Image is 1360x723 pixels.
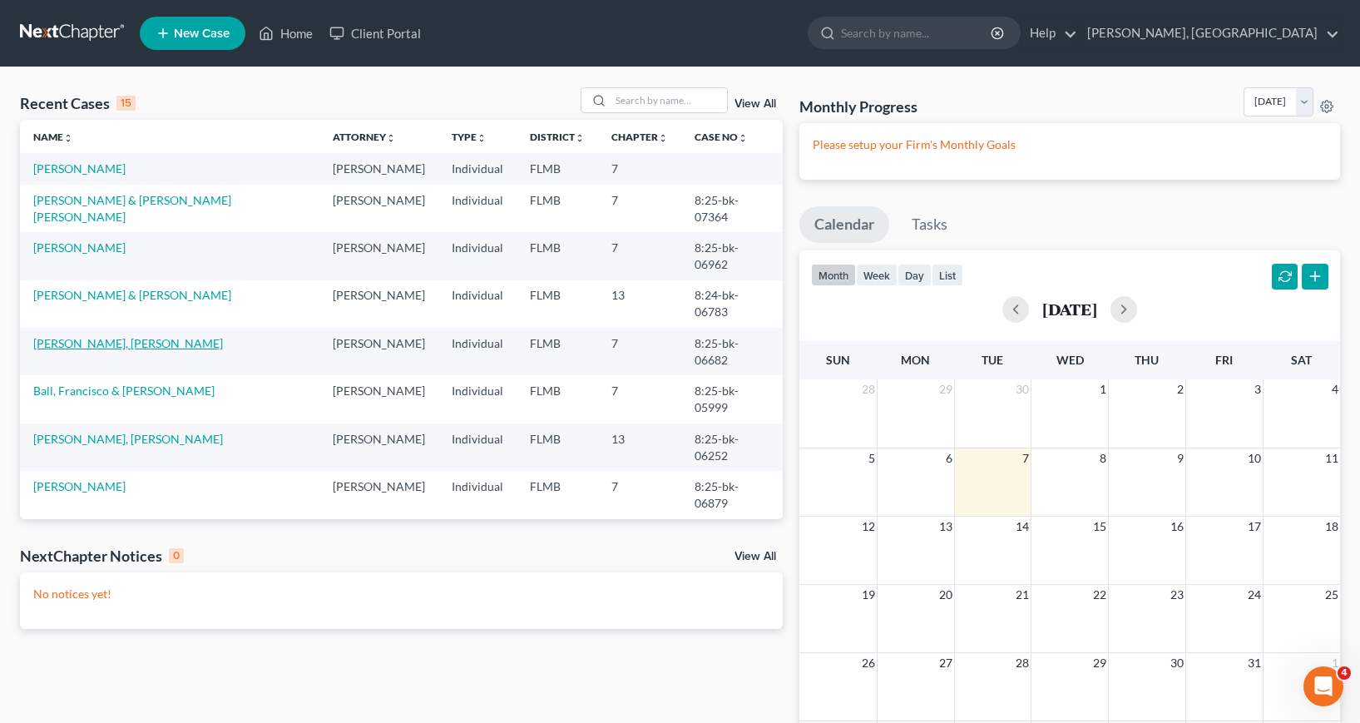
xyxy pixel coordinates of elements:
td: [PERSON_NAME] [319,471,438,518]
span: 5 [867,448,877,468]
td: 13 [598,280,681,328]
span: 18 [1323,517,1340,537]
td: 8:25-bk-05999 [681,375,783,423]
td: Individual [438,328,517,375]
span: 20 [937,585,954,605]
span: 4 [1330,379,1340,399]
a: [PERSON_NAME], [GEOGRAPHIC_DATA] [1079,18,1339,48]
a: [PERSON_NAME], [PERSON_NAME] [33,432,223,446]
td: 8:25-bk-06252 [681,423,783,471]
td: [PERSON_NAME] [319,185,438,232]
div: 15 [116,96,136,111]
td: 7 [598,232,681,280]
i: unfold_more [386,133,396,143]
p: Please setup your Firm's Monthly Goals [813,136,1327,153]
span: 30 [1169,653,1185,673]
span: 29 [937,379,954,399]
span: 7 [1021,448,1031,468]
span: 16 [1169,517,1185,537]
i: unfold_more [63,133,73,143]
td: FLMB [517,232,598,280]
td: Individual [438,519,517,567]
a: Nameunfold_more [33,131,73,143]
a: Typeunfold_more [452,131,487,143]
a: [PERSON_NAME], [PERSON_NAME] [33,336,223,350]
button: day [898,264,932,286]
button: list [932,264,963,286]
span: 17 [1246,517,1263,537]
td: FLMB [517,153,598,184]
span: 27 [937,653,954,673]
span: Mon [901,353,930,367]
span: 25 [1323,585,1340,605]
span: 15 [1091,517,1108,537]
span: 19 [860,585,877,605]
td: Individual [438,375,517,423]
h2: [DATE] [1042,300,1097,318]
span: 1 [1330,653,1340,673]
span: 2 [1175,379,1185,399]
td: 7 [598,375,681,423]
span: 11 [1323,448,1340,468]
button: week [856,264,898,286]
td: 13 [598,423,681,471]
span: New Case [174,27,230,40]
i: unfold_more [575,133,585,143]
td: FLMB [517,471,598,518]
td: [PERSON_NAME] [319,375,438,423]
a: Calendar [799,206,889,243]
span: 10 [1246,448,1263,468]
td: Individual [438,232,517,280]
span: Fri [1215,353,1233,367]
a: View All [734,551,776,562]
td: Individual [438,471,517,518]
a: Tasks [897,206,962,243]
span: 28 [860,379,877,399]
span: 6 [944,448,954,468]
td: Individual [438,423,517,471]
td: [PERSON_NAME] [319,423,438,471]
a: [PERSON_NAME] [33,161,126,176]
input: Search by name... [841,17,993,48]
i: unfold_more [738,133,748,143]
td: Individual [438,280,517,328]
iframe: Intercom live chat [1303,666,1343,706]
span: 24 [1246,585,1263,605]
td: 8:25-bk-06879 [681,471,783,518]
div: NextChapter Notices [20,546,184,566]
td: 8:24-bk-06783 [681,280,783,328]
a: [PERSON_NAME] & [PERSON_NAME] [33,288,231,302]
span: 3 [1253,379,1263,399]
span: 1 [1098,379,1108,399]
div: 0 [169,548,184,563]
i: unfold_more [477,133,487,143]
span: Sun [826,353,850,367]
td: 7 [598,519,681,567]
a: Help [1021,18,1077,48]
span: 28 [1014,653,1031,673]
a: Chapterunfold_more [611,131,668,143]
input: Search by name... [611,88,727,112]
span: 26 [860,653,877,673]
td: 7 [598,153,681,184]
i: unfold_more [658,133,668,143]
td: FLMB [517,280,598,328]
td: [PERSON_NAME] [319,232,438,280]
a: [PERSON_NAME] & [PERSON_NAME] [PERSON_NAME] [33,193,231,224]
span: Tue [982,353,1003,367]
div: Recent Cases [20,93,136,113]
span: 29 [1091,653,1108,673]
td: FLMB [517,519,598,567]
span: 22 [1091,585,1108,605]
td: 8:25-bk-07364 [681,185,783,232]
a: Attorneyunfold_more [333,131,396,143]
span: 30 [1014,379,1031,399]
td: 8:25-bk-06962 [681,232,783,280]
td: 7 [598,328,681,375]
td: 8:25-bk-05401 [681,519,783,567]
td: FLMB [517,328,598,375]
td: FLMB [517,375,598,423]
span: 13 [937,517,954,537]
td: FLMB [517,423,598,471]
span: 14 [1014,517,1031,537]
